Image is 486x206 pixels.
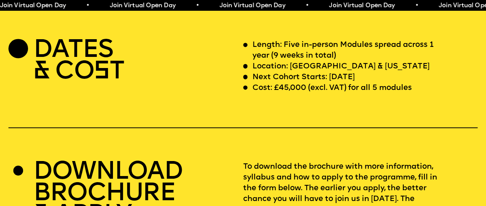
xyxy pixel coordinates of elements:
[252,83,412,94] p: Cost: £45,000 (excl. VAT) for all 5 modules
[196,3,199,9] span: •
[415,3,418,9] span: •
[252,72,355,83] p: Next Cohort Starts: [DATE]
[94,60,109,85] span: S
[252,61,430,72] p: Location: [GEOGRAPHIC_DATA] & [US_STATE]
[33,40,124,83] h2: DATES & CO T
[86,3,90,9] span: •
[305,3,309,9] span: •
[252,40,448,61] p: Length: Five in-person Modules spread across 1 year (9 weeks in total)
